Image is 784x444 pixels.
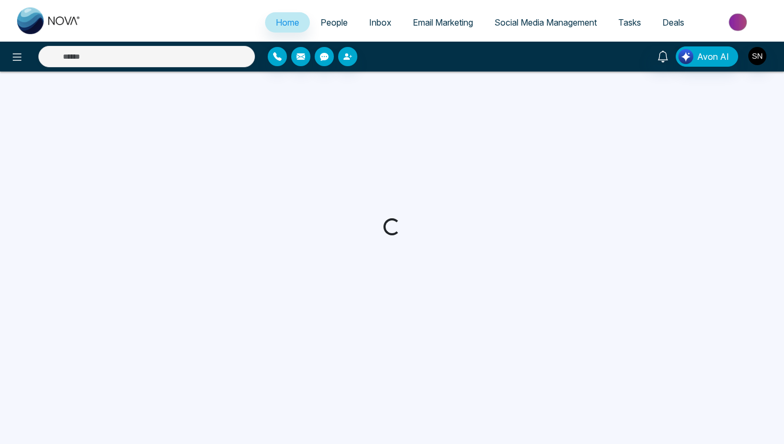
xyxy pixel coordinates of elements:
[369,17,391,28] span: Inbox
[494,17,597,28] span: Social Media Management
[748,47,766,65] img: User Avatar
[321,17,348,28] span: People
[276,17,299,28] span: Home
[484,12,607,33] a: Social Media Management
[678,49,693,64] img: Lead Flow
[17,7,81,34] img: Nova CRM Logo
[402,12,484,33] a: Email Marketing
[618,17,641,28] span: Tasks
[265,12,310,33] a: Home
[697,50,729,63] span: Avon AI
[676,46,738,67] button: Avon AI
[358,12,402,33] a: Inbox
[652,12,695,33] a: Deals
[310,12,358,33] a: People
[607,12,652,33] a: Tasks
[700,10,778,34] img: Market-place.gif
[662,17,684,28] span: Deals
[413,17,473,28] span: Email Marketing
